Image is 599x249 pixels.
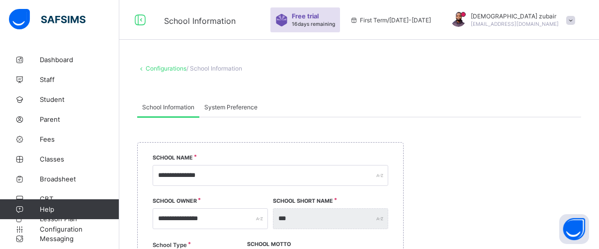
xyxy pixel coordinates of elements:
span: Parent [40,115,119,123]
span: Free trial [292,12,330,20]
img: sticker-purple.71386a28dfed39d6af7621340158ba97.svg [275,14,288,26]
span: / School Information [186,65,242,72]
label: School Motto [247,241,291,248]
span: 16 days remaining [292,21,335,27]
span: School Information [142,103,194,111]
span: CBT [40,195,119,203]
span: Help [40,205,119,213]
span: School Information [164,16,236,26]
span: Staff [40,76,119,83]
img: safsims [9,9,86,30]
span: Dashboard [40,56,119,64]
span: System Preference [204,103,257,111]
span: Classes [40,155,119,163]
div: Muhammadzubair [441,12,580,28]
span: Student [40,95,119,103]
span: [EMAIL_ADDRESS][DOMAIN_NAME] [471,21,559,27]
label: School Owner [153,198,197,204]
a: Configurations [146,65,186,72]
span: Broadsheet [40,175,119,183]
button: Open asap [559,214,589,244]
label: School Short Name [273,198,333,204]
span: Configuration [40,225,119,233]
span: Fees [40,135,119,143]
span: School Type [153,242,187,249]
span: [DEMOGRAPHIC_DATA] zubair [471,12,559,20]
span: session/term information [350,16,431,24]
label: School Name [153,155,193,161]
